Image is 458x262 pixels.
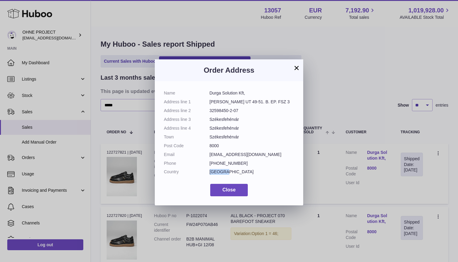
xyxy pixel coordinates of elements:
[222,187,236,192] span: Close
[164,169,210,175] dt: Country
[210,108,294,114] dd: 32598450-2-07
[164,117,210,122] dt: Address line 3
[210,99,294,105] dd: [PERSON_NAME] UT 49-51. B. EP. FSZ 3
[164,143,210,149] dt: Post Code
[164,108,210,114] dt: Address line 2
[164,99,210,105] dt: Address line 1
[210,125,294,131] dd: Székesfehérvár
[210,161,294,166] dd: [PHONE_NUMBER]
[164,152,210,158] dt: Email
[164,161,210,166] dt: Phone
[293,64,300,71] button: ×
[164,134,210,140] dt: Town
[164,65,294,75] h3: Order Address
[164,125,210,131] dt: Address line 4
[210,90,294,96] dd: Durga Solution Kft,
[210,184,248,196] button: Close
[210,117,294,122] dd: Székesfehérvár
[164,90,210,96] dt: Name
[210,134,294,140] dd: Székesfehérvár
[210,169,294,175] dd: [GEOGRAPHIC_DATA]
[210,152,294,158] dd: [EMAIL_ADDRESS][DOMAIN_NAME]
[210,143,294,149] dd: 8000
